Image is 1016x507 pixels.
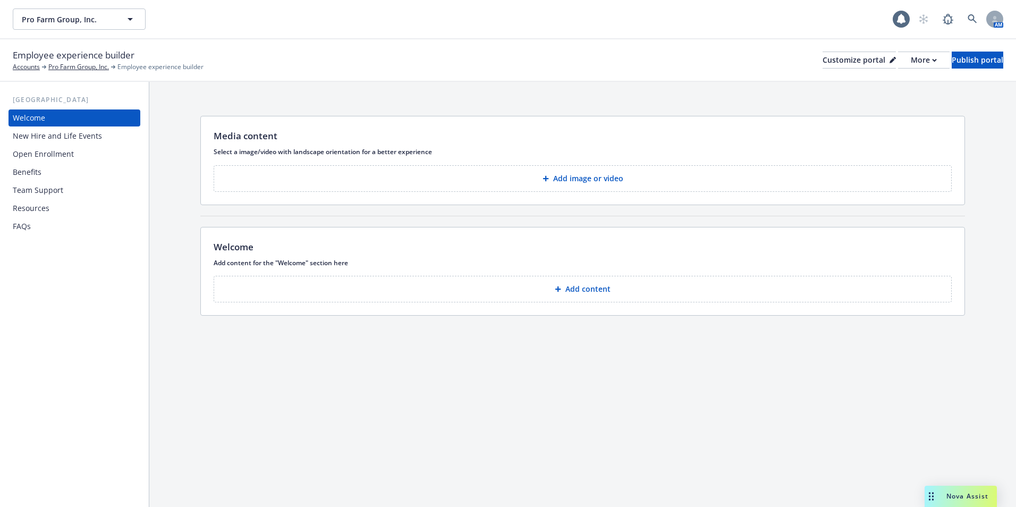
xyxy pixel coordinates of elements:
[925,486,997,507] button: Nova Assist
[9,164,140,181] a: Benefits
[13,164,41,181] div: Benefits
[214,165,952,192] button: Add image or video
[13,109,45,126] div: Welcome
[13,9,146,30] button: Pro Farm Group, Inc.
[9,182,140,199] a: Team Support
[937,9,959,30] a: Report a Bug
[214,276,952,302] button: Add content
[913,9,934,30] a: Start snowing
[214,129,277,143] p: Media content
[13,128,102,145] div: New Hire and Life Events
[9,218,140,235] a: FAQs
[9,200,140,217] a: Resources
[48,62,109,72] a: Pro Farm Group, Inc.
[898,52,950,69] button: More
[962,9,983,30] a: Search
[823,52,896,68] div: Customize portal
[214,240,253,254] p: Welcome
[553,173,623,184] p: Add image or video
[952,52,1003,68] div: Publish portal
[117,62,204,72] span: Employee experience builder
[9,109,140,126] a: Welcome
[214,258,952,267] p: Add content for the "Welcome" section here
[214,147,952,156] p: Select a image/video with landscape orientation for a better experience
[952,52,1003,69] button: Publish portal
[13,62,40,72] a: Accounts
[13,218,31,235] div: FAQs
[946,492,988,501] span: Nova Assist
[565,284,611,294] p: Add content
[13,48,134,62] span: Employee experience builder
[911,52,937,68] div: More
[13,182,63,199] div: Team Support
[9,146,140,163] a: Open Enrollment
[22,14,114,25] span: Pro Farm Group, Inc.
[9,128,140,145] a: New Hire and Life Events
[925,486,938,507] div: Drag to move
[13,146,74,163] div: Open Enrollment
[9,95,140,105] div: [GEOGRAPHIC_DATA]
[13,200,49,217] div: Resources
[823,52,896,69] button: Customize portal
